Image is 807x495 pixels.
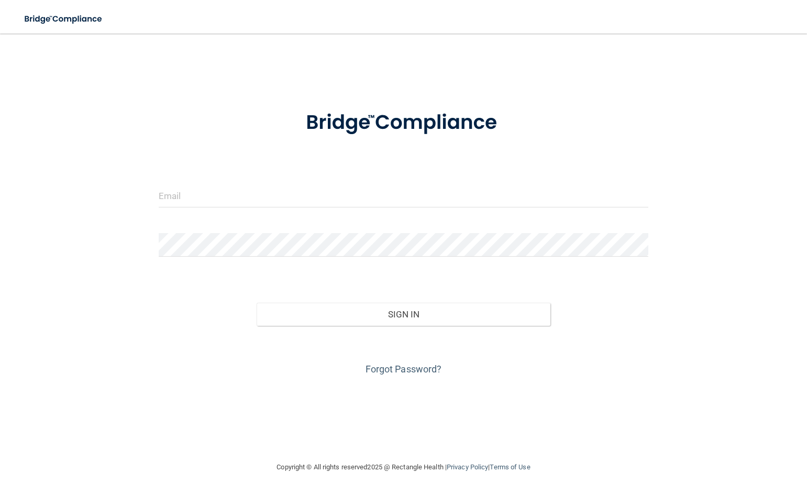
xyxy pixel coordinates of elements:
div: Copyright © All rights reserved 2025 @ Rectangle Health | | [213,450,595,484]
a: Forgot Password? [366,364,442,375]
img: bridge_compliance_login_screen.278c3ca4.svg [285,96,522,149]
button: Sign In [257,303,550,326]
a: Terms of Use [490,463,530,471]
input: Email [159,184,648,207]
a: Privacy Policy [447,463,488,471]
img: bridge_compliance_login_screen.278c3ca4.svg [16,8,112,30]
